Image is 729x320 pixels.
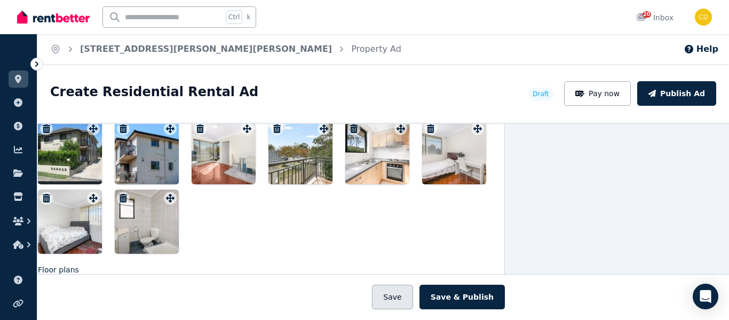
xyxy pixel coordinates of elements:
nav: Breadcrumb [37,34,414,64]
p: Floor plans [38,264,494,275]
span: Draft [533,90,549,98]
h1: Create Residential Rental Ad [50,83,258,100]
button: Publish Ad [637,81,716,106]
img: Chris Dimitropoulos [695,9,712,26]
button: Save [372,285,413,309]
button: Pay now [564,81,631,106]
img: RentBetter [17,9,90,25]
span: k [247,13,250,21]
button: Help [684,43,718,56]
a: [STREET_ADDRESS][PERSON_NAME][PERSON_NAME] [80,44,332,54]
span: Ctrl [226,10,242,24]
button: Save & Publish [419,285,505,309]
div: Inbox [636,12,673,23]
div: Open Intercom Messenger [693,284,718,309]
span: 20 [643,11,651,18]
a: Property Ad [351,44,401,54]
